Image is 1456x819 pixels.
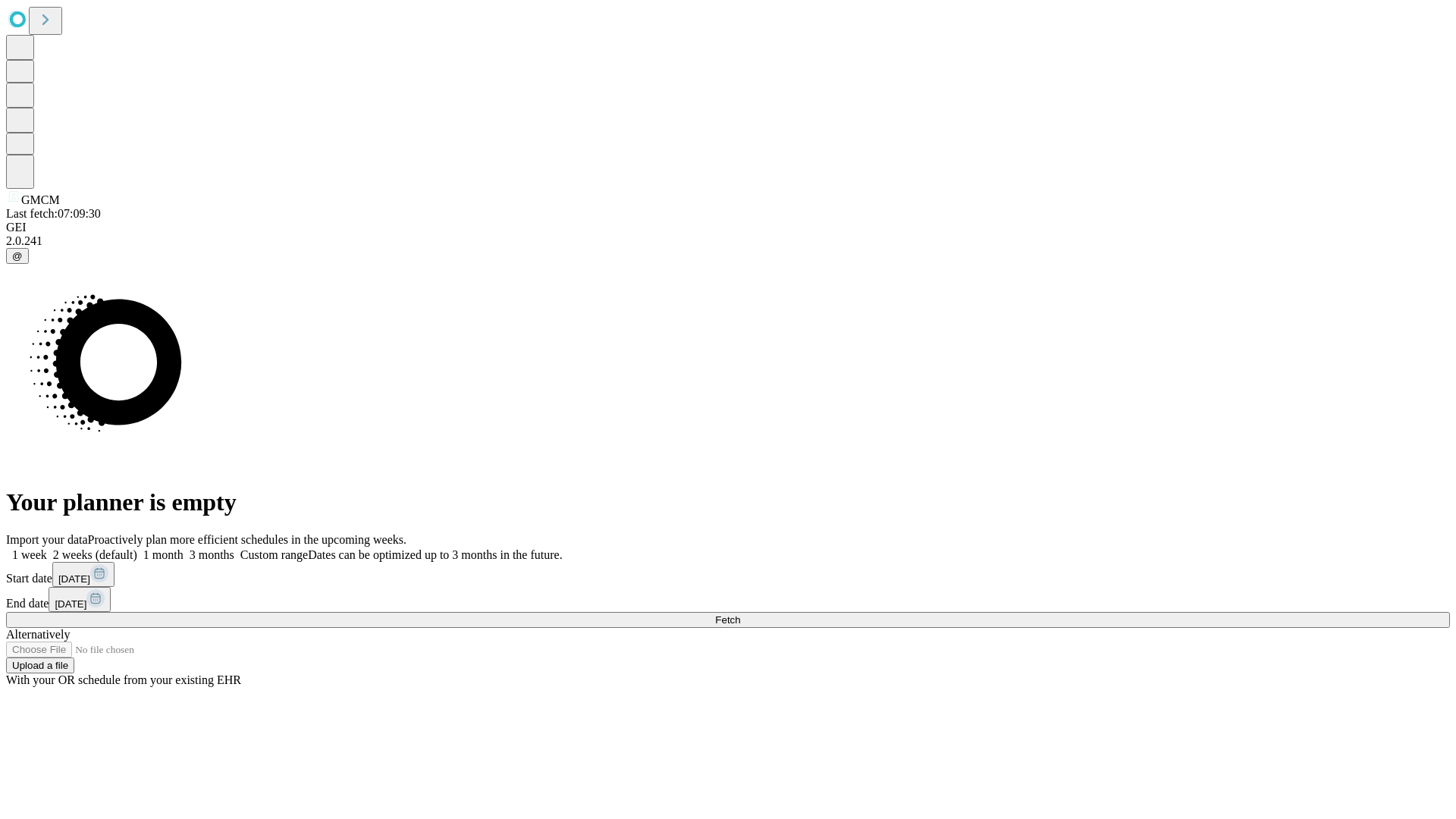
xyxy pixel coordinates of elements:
[6,221,1450,234] div: GEI
[6,628,70,641] span: Alternatively
[21,193,60,206] span: GMCM
[308,548,562,561] span: Dates can be optimized up to 3 months in the future.
[6,533,88,546] span: Import your data
[6,234,1450,248] div: 2.0.241
[55,598,86,610] span: [DATE]
[6,488,1450,516] h1: Your planner is empty
[240,548,308,561] span: Custom range
[6,562,1450,587] div: Start date
[6,587,1450,612] div: End date
[52,562,115,587] button: [DATE]
[6,612,1450,628] button: Fetch
[143,548,184,561] span: 1 month
[6,248,29,264] button: @
[49,587,111,612] button: [DATE]
[58,573,90,585] span: [DATE]
[12,548,47,561] span: 1 week
[6,673,241,686] span: With your OR schedule from your existing EHR
[6,657,74,673] button: Upload a file
[88,533,406,546] span: Proactively plan more efficient schedules in the upcoming weeks.
[6,207,101,220] span: Last fetch: 07:09:30
[715,614,740,626] span: Fetch
[12,250,23,262] span: @
[53,548,137,561] span: 2 weeks (default)
[190,548,234,561] span: 3 months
